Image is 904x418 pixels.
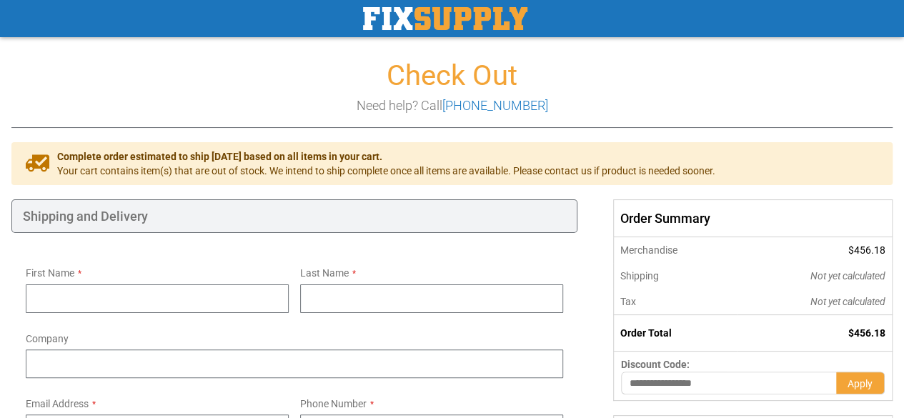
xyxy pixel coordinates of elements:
[614,237,737,263] th: Merchandise
[363,7,527,30] img: Fix Industrial Supply
[810,270,885,282] span: Not yet calculated
[57,164,715,178] span: Your cart contains item(s) that are out of stock. We intend to ship complete once all items are a...
[363,7,527,30] a: store logo
[57,149,715,164] span: Complete order estimated to ship [DATE] based on all items in your cart.
[26,398,89,409] span: Email Address
[836,372,885,394] button: Apply
[810,296,885,307] span: Not yet calculated
[614,289,737,315] th: Tax
[848,327,885,339] span: $456.18
[848,244,885,256] span: $456.18
[442,98,548,113] a: [PHONE_NUMBER]
[613,199,893,238] span: Order Summary
[26,333,69,344] span: Company
[620,327,672,339] strong: Order Total
[621,359,690,370] span: Discount Code:
[11,99,893,113] h3: Need help? Call
[300,267,349,279] span: Last Name
[11,60,893,91] h1: Check Out
[300,398,367,409] span: Phone Number
[848,378,873,389] span: Apply
[11,199,577,234] div: Shipping and Delivery
[620,270,659,282] span: Shipping
[26,267,74,279] span: First Name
